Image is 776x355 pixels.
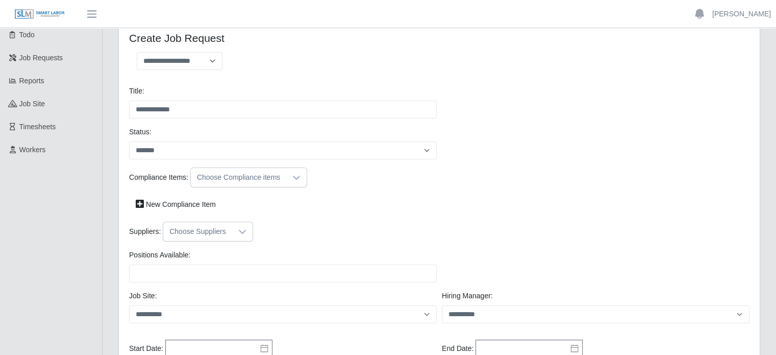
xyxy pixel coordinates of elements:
[19,100,45,108] span: job site
[442,291,493,301] label: Hiring Manager:
[19,123,56,131] span: Timesheets
[191,168,286,187] div: Choose Compliance items
[19,31,35,39] span: Todo
[712,9,771,19] a: [PERSON_NAME]
[19,54,63,62] span: Job Requests
[129,250,190,261] label: Positions Available:
[129,291,157,301] label: job site:
[442,343,473,354] label: End Date:
[19,77,44,85] span: Reports
[19,146,46,154] span: Workers
[129,86,144,97] label: Title:
[129,32,432,44] h4: Create Job Request
[129,127,152,137] label: Status:
[8,8,610,19] body: Rich Text Area. Press ALT-0 for help.
[129,226,161,237] label: Suppliers:
[14,9,65,20] img: SLM Logo
[163,222,232,241] div: Choose Suppliers
[129,343,163,354] label: Start Date:
[129,172,188,183] label: Compliance Items:
[129,196,222,214] a: New Compliance Item
[8,8,610,180] body: Rich Text Area. Press ALT-0 for help.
